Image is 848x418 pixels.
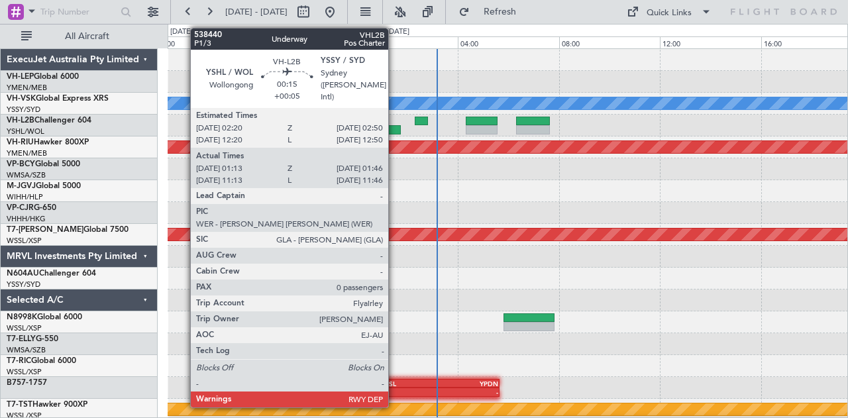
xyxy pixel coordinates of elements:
div: 20:00 [256,36,357,48]
span: VH-RIU [7,138,34,146]
span: VH-VSK [7,95,36,103]
a: N8998KGlobal 6000 [7,313,82,321]
a: WSSL/XSP [7,367,42,377]
a: WMSA/SZB [7,345,46,355]
div: 12:00 [660,36,761,48]
span: N604AU [7,270,39,278]
span: Refresh [472,7,528,17]
span: T7-ELLY [7,335,36,343]
a: VP-BCYGlobal 5000 [7,160,80,168]
button: Quick Links [620,1,718,23]
a: VH-VSKGlobal Express XRS [7,95,109,103]
span: VP-BCY [7,160,35,168]
a: VH-RIUHawker 800XP [7,138,89,146]
a: VHHH/HKG [7,214,46,224]
span: VH-L2B [7,117,34,125]
div: [DATE] - [DATE] [358,26,409,38]
a: N604AUChallenger 604 [7,270,96,278]
span: B757-1 [7,379,33,387]
button: Refresh [452,1,532,23]
a: T7-[PERSON_NAME]Global 7500 [7,226,129,234]
a: T7-TSTHawker 900XP [7,401,87,409]
a: T7-ELLYG-550 [7,335,58,343]
button: All Aircraft [15,26,144,47]
span: All Aircraft [34,32,140,41]
span: T7-[PERSON_NAME] [7,226,83,234]
div: [DATE] - [DATE] [170,26,221,38]
a: VP-CJRG-650 [7,204,56,212]
div: YPDN [439,380,498,388]
span: T7-RIC [7,357,31,365]
a: T7-RICGlobal 6000 [7,357,76,365]
div: Quick Links [647,7,692,20]
div: 00:00 [356,36,458,48]
a: YMEN/MEB [7,83,47,93]
span: VH-LEP [7,73,34,81]
a: YSSY/SYD [7,105,40,115]
span: T7-TST [7,401,32,409]
div: WSSL [378,380,438,388]
span: VP-CJR [7,204,34,212]
a: B757-1757 [7,379,47,387]
div: 08:00 [559,36,661,48]
div: 04:00 [458,36,559,48]
div: - [378,388,438,396]
span: N8998K [7,313,37,321]
a: YSSY/SYD [7,280,40,289]
div: 16:00 [154,36,256,48]
a: VH-L2BChallenger 604 [7,117,91,125]
a: M-JGVJGlobal 5000 [7,182,81,190]
a: WSSL/XSP [7,323,42,333]
a: YSHL/WOL [7,127,44,136]
a: WMSA/SZB [7,170,46,180]
span: M-JGVJ [7,182,36,190]
span: [DATE] - [DATE] [225,6,288,18]
a: YMEN/MEB [7,148,47,158]
div: - [439,388,498,396]
a: WSSL/XSP [7,236,42,246]
a: WIHH/HLP [7,192,43,202]
a: VH-LEPGlobal 6000 [7,73,79,81]
input: Trip Number [40,2,117,22]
